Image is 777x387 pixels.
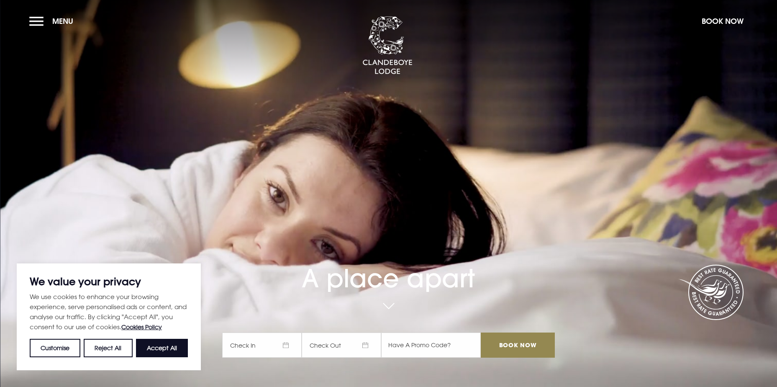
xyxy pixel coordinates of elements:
h1: A place apart [222,240,554,293]
div: We value your privacy [17,263,201,370]
span: Menu [52,16,73,26]
p: We use cookies to enhance your browsing experience, serve personalised ads or content, and analys... [30,292,188,332]
button: Customise [30,339,80,357]
button: Menu [29,12,77,30]
button: Reject All [84,339,132,357]
p: We value your privacy [30,276,188,286]
input: Book Now [481,333,554,358]
a: Cookies Policy [121,323,162,330]
img: Clandeboye Lodge [362,16,413,75]
input: Have A Promo Code? [381,333,481,358]
button: Book Now [698,12,748,30]
span: Check In [222,333,302,358]
span: Check Out [302,333,381,358]
button: Accept All [136,339,188,357]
